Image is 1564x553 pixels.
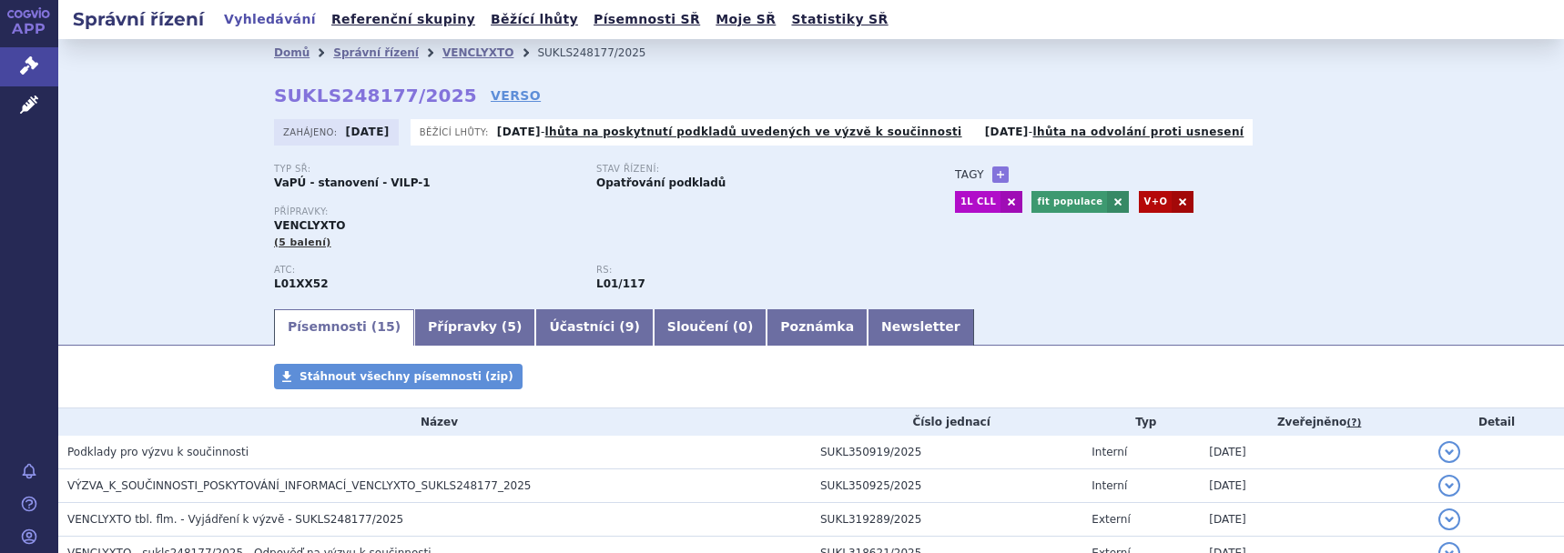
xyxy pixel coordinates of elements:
[596,164,900,175] p: Stav řízení:
[767,309,868,346] a: Poznámka
[588,7,706,32] a: Písemnosti SŘ
[1032,126,1244,138] a: lhůta na odvolání proti usnesení
[1438,508,1460,530] button: detail
[67,513,403,526] span: VENCLYXTO tbl. flm. - Vyjádření k výzvě - SUKLS248177/2025
[283,125,340,139] span: Zahájeno:
[497,126,541,138] strong: [DATE]
[786,7,893,32] a: Statistiky SŘ
[811,503,1082,537] td: SUKL319289/2025
[1438,441,1460,463] button: detail
[1429,408,1564,436] th: Detail
[67,479,531,492] span: VÝZVA_K_SOUČINNOSTI_POSKYTOVÁNÍ_INFORMACÍ_VENCLYXTO_SUKLS248177_2025
[326,7,481,32] a: Referenční skupiny
[274,265,578,276] p: ATC:
[811,469,1082,503] td: SUKL350925/2025
[1082,408,1200,436] th: Typ
[274,176,431,189] strong: VaPÚ - stanovení - VILP-1
[274,219,345,232] span: VENCLYXTO
[420,125,493,139] span: Běžící lhůty:
[1139,191,1173,213] a: V+O
[274,85,477,106] strong: SUKLS248177/2025
[811,408,1082,436] th: Číslo jednací
[535,309,653,346] a: Účastníci (9)
[58,6,218,32] h2: Správní řízení
[274,236,331,248] span: (5 balení)
[274,206,919,217] p: Přípravky:
[1200,408,1429,436] th: Zveřejněno
[596,277,645,290] strong: venetoklax
[491,86,541,105] a: VERSO
[654,309,767,346] a: Sloučení (0)
[1346,417,1361,429] abbr: (?)
[537,39,669,66] li: SUKLS248177/2025
[497,125,962,139] p: -
[1200,436,1429,469] td: [DATE]
[625,319,635,334] span: 9
[507,319,516,334] span: 5
[811,436,1082,469] td: SUKL350919/2025
[955,164,984,186] h3: Tagy
[346,126,390,138] strong: [DATE]
[1031,191,1107,213] a: fit populace
[274,277,329,290] strong: VENETOKLAX
[1092,513,1130,526] span: Externí
[1092,446,1127,458] span: Interní
[274,364,523,389] a: Stáhnout všechny písemnosti (zip)
[333,46,419,59] a: Správní řízení
[710,7,781,32] a: Moje SŘ
[596,176,726,189] strong: Opatřování podkladů
[274,309,414,346] a: Písemnosti (15)
[1200,469,1429,503] td: [DATE]
[992,166,1009,183] a: +
[67,446,249,458] span: Podklady pro výzvu k součinnosti
[738,319,747,334] span: 0
[868,309,974,346] a: Newsletter
[218,7,321,32] a: Vyhledávání
[300,370,513,383] span: Stáhnout všechny písemnosti (zip)
[1438,475,1460,497] button: detail
[985,125,1244,139] p: -
[274,164,578,175] p: Typ SŘ:
[377,319,394,334] span: 15
[58,408,811,436] th: Název
[485,7,584,32] a: Běžící lhůty
[596,265,900,276] p: RS:
[274,46,310,59] a: Domů
[985,126,1029,138] strong: [DATE]
[442,46,513,59] a: VENCLYXTO
[414,309,535,346] a: Přípravky (5)
[1092,479,1127,492] span: Interní
[955,191,1000,213] a: 1L CLL
[1200,503,1429,537] td: [DATE]
[545,126,962,138] a: lhůta na poskytnutí podkladů uvedených ve výzvě k součinnosti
